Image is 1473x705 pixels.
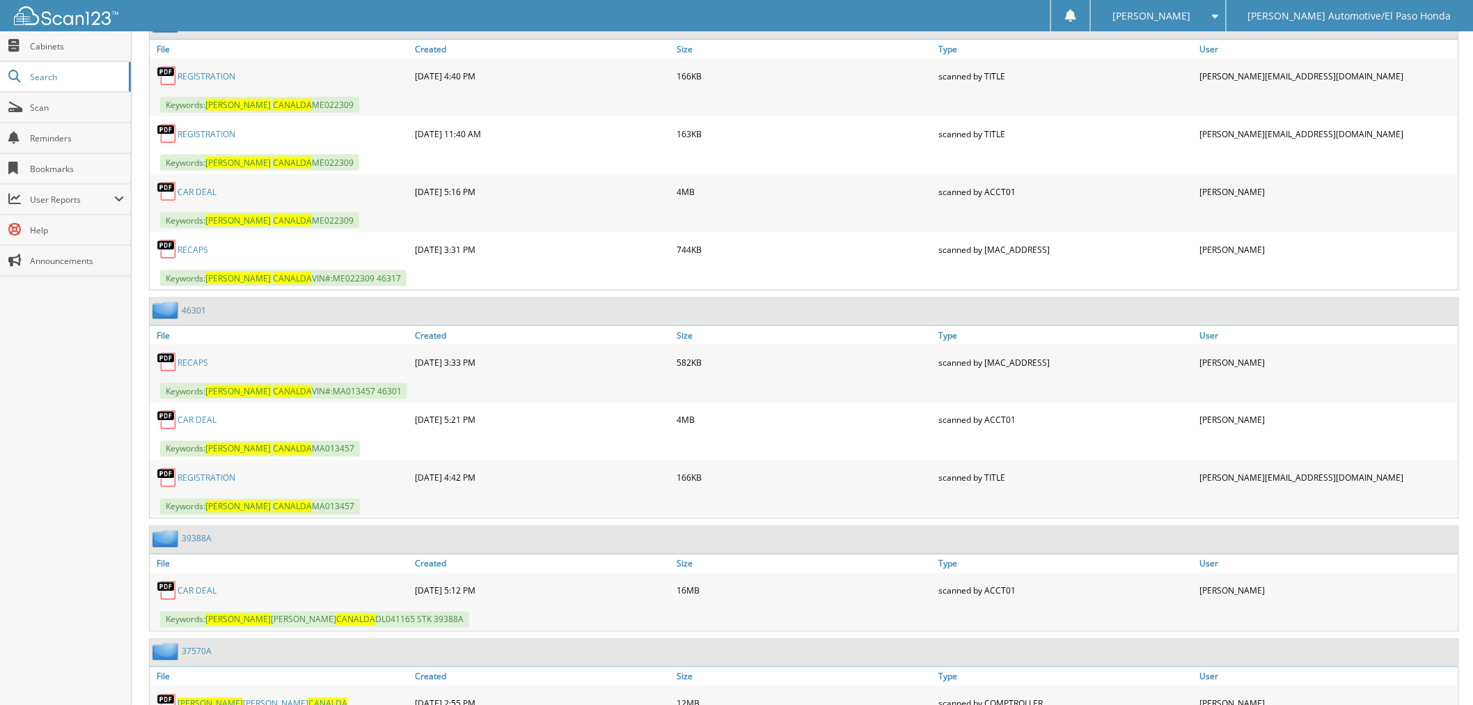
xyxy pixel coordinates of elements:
[160,612,469,628] span: Keywords: [PERSON_NAME] DL041165 STK 39388A
[935,577,1197,605] div: scanned by ACCT01
[673,577,935,605] div: 16MB
[1197,577,1458,605] div: [PERSON_NAME]
[935,62,1197,90] div: scanned by TITLE
[1197,326,1458,345] a: User
[273,215,312,226] span: CANALDA
[935,40,1197,59] a: Type
[673,178,935,206] div: 4MB
[411,667,673,686] a: Created
[157,467,178,488] img: PDF.png
[182,304,206,316] a: 46301
[273,385,312,397] span: CANALDA
[152,530,182,548] img: folder2.png
[152,302,182,319] img: folder2.png
[935,178,1197,206] div: scanned by ACCT01
[178,357,208,369] a: RECAPS
[205,614,271,626] span: [PERSON_NAME]
[205,157,271,169] span: [PERSON_NAME]
[273,443,312,455] span: CANALDA
[673,348,935,376] div: 582KB
[411,555,673,573] a: Created
[935,406,1197,434] div: scanned by ACCT01
[160,383,407,399] span: Keywords: VIN#:MA013457 46301
[411,326,673,345] a: Created
[205,443,271,455] span: [PERSON_NAME]
[157,410,178,431] img: PDF.png
[178,415,216,426] a: CAR DEAL
[150,555,411,573] a: File
[205,385,271,397] span: [PERSON_NAME]
[673,667,935,686] a: Size
[178,472,235,484] a: REGISTRATION
[273,501,312,513] span: CANALDA
[30,132,124,144] span: Reminders
[935,555,1197,573] a: Type
[411,464,673,492] div: [DATE] 4:42 PM
[1197,235,1458,263] div: [PERSON_NAME]
[935,348,1197,376] div: scanned by [MAC_ADDRESS]
[411,577,673,605] div: [DATE] 5:12 PM
[157,239,178,260] img: PDF.png
[673,62,935,90] div: 166KB
[336,614,375,626] span: CANALDA
[673,326,935,345] a: Size
[673,464,935,492] div: 166KB
[178,186,216,198] a: CAR DEAL
[160,441,360,457] span: Keywords: MA013457
[1113,12,1191,20] span: [PERSON_NAME]
[1197,406,1458,434] div: [PERSON_NAME]
[205,99,271,111] span: [PERSON_NAME]
[157,65,178,86] img: PDF.png
[1248,12,1451,20] span: [PERSON_NAME] Automotive/El Paso Honda
[30,71,122,83] span: Search
[673,235,935,263] div: 744KB
[1197,348,1458,376] div: [PERSON_NAME]
[411,40,673,59] a: Created
[160,212,359,228] span: Keywords: ME022309
[411,62,673,90] div: [DATE] 4:40 PM
[160,97,359,113] span: Keywords: ME022309
[157,352,178,373] img: PDF.png
[30,194,114,206] span: User Reports
[1197,40,1458,59] a: User
[673,120,935,148] div: 163KB
[150,326,411,345] a: File
[273,272,312,284] span: CANALDA
[935,326,1197,345] a: Type
[1197,667,1458,686] a: User
[182,533,212,545] a: 39388A
[673,555,935,573] a: Size
[1197,62,1458,90] div: [PERSON_NAME] [EMAIL_ADDRESS][DOMAIN_NAME]
[411,406,673,434] div: [DATE] 5:21 PM
[30,255,124,267] span: Announcements
[30,224,124,236] span: Help
[160,155,359,171] span: Keywords: ME022309
[1197,555,1458,573] a: User
[152,643,182,660] img: folder2.png
[1403,638,1473,705] iframe: Chat Widget
[150,667,411,686] a: File
[30,163,124,175] span: Bookmarks
[178,128,235,140] a: REGISTRATION
[205,272,271,284] span: [PERSON_NAME]
[935,235,1197,263] div: scanned by [MAC_ADDRESS]
[157,123,178,144] img: PDF.png
[935,667,1197,686] a: Type
[178,585,216,597] a: CAR DEAL
[1197,120,1458,148] div: [PERSON_NAME] [EMAIL_ADDRESS][DOMAIN_NAME]
[157,181,178,202] img: PDF.png
[205,501,271,513] span: [PERSON_NAME]
[673,406,935,434] div: 4MB
[160,270,407,286] span: Keywords: VIN#:ME022309 46317
[150,40,411,59] a: File
[157,580,178,601] img: PDF.png
[935,120,1197,148] div: scanned by TITLE
[273,157,312,169] span: CANALDA
[935,464,1197,492] div: scanned by TITLE
[178,244,208,256] a: RECAPS
[1197,178,1458,206] div: [PERSON_NAME]
[182,646,212,658] a: 37570A
[1197,464,1458,492] div: [PERSON_NAME] [EMAIL_ADDRESS][DOMAIN_NAME]
[273,99,312,111] span: CANALDA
